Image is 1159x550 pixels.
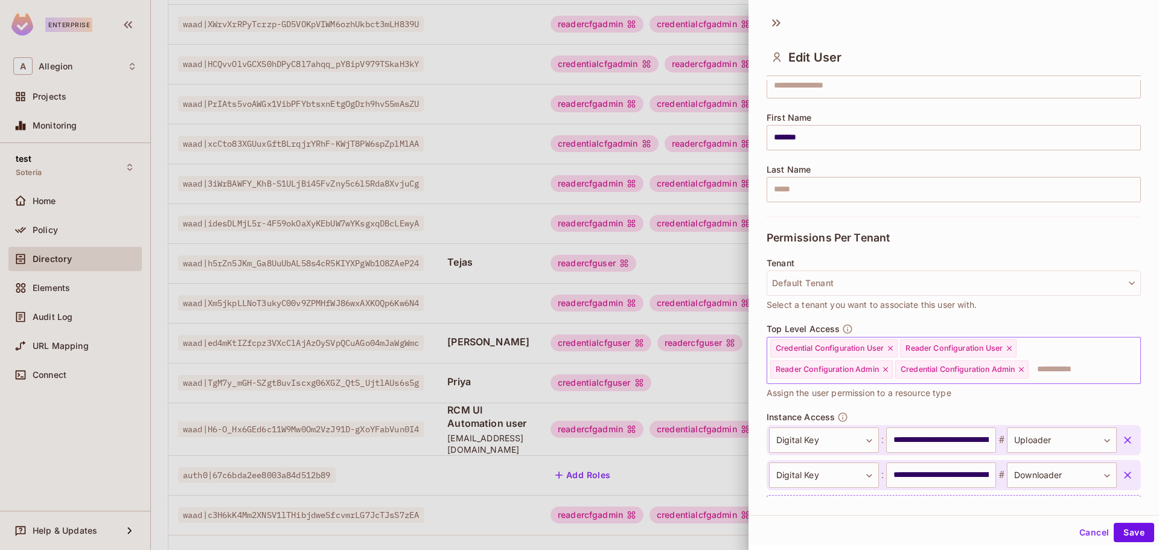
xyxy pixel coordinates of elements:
[770,360,893,379] div: Reader Configuration Admin
[788,50,841,65] span: Edit User
[769,427,879,453] div: Digital Key
[767,270,1141,296] button: Default Tenant
[1007,462,1117,488] div: Downloader
[767,232,890,244] span: Permissions Per Tenant
[767,165,811,174] span: Last Name
[1134,359,1137,361] button: Open
[770,339,898,357] div: Credential Configuration User
[905,344,1003,353] span: Reader Configuration User
[776,365,879,374] span: Reader Configuration Admin
[879,433,886,447] span: :
[879,468,886,482] span: :
[767,412,835,422] span: Instance Access
[767,298,977,312] span: Select a tenant you want to associate this user with.
[769,462,879,488] div: Digital Key
[767,258,794,268] span: Tenant
[1114,523,1154,542] button: Save
[1074,523,1114,542] button: Cancel
[900,339,1017,357] div: Reader Configuration User
[776,344,884,353] span: Credential Configuration User
[767,324,840,334] span: Top Level Access
[901,365,1015,374] span: Credential Configuration Admin
[996,433,1007,447] span: #
[767,386,951,400] span: Assign the user permission to a resource type
[1007,427,1117,453] div: Uploader
[895,360,1029,379] div: Credential Configuration Admin
[767,495,1141,521] div: Add Instance Access
[996,468,1007,482] span: #
[767,113,812,123] span: First Name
